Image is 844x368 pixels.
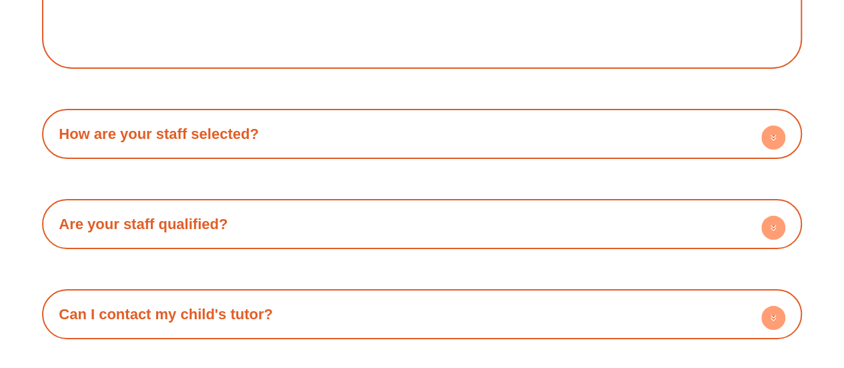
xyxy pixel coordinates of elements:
h4: Can I contact my child's tutor? [49,296,795,333]
h4: Are your staff qualified? [49,206,795,242]
iframe: Chat Widget [622,217,844,368]
a: Are your staff qualified? [59,216,228,232]
a: Can I contact my child's tutor? [59,306,273,323]
a: How are your staff selected? [59,126,259,142]
h4: How are your staff selected? [49,116,795,152]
